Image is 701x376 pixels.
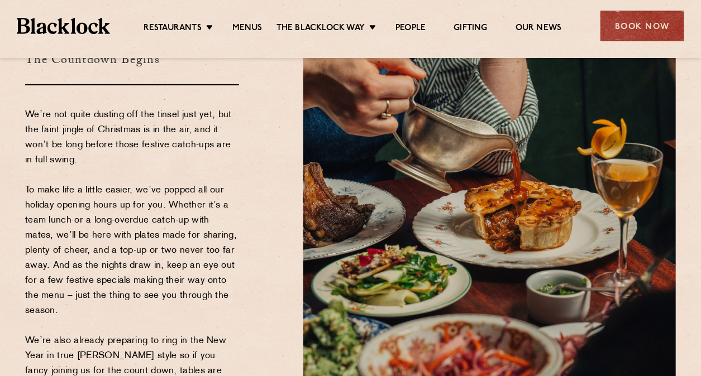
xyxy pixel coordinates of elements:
[454,23,487,35] a: Gifting
[276,23,365,35] a: The Blacklock Way
[144,23,202,35] a: Restaurants
[25,35,239,85] h3: The Countdown Begins
[17,18,110,33] img: BL_Textured_Logo-footer-cropped.svg
[600,11,684,41] div: Book Now
[395,23,426,35] a: People
[232,23,263,35] a: Menus
[516,23,562,35] a: Our News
